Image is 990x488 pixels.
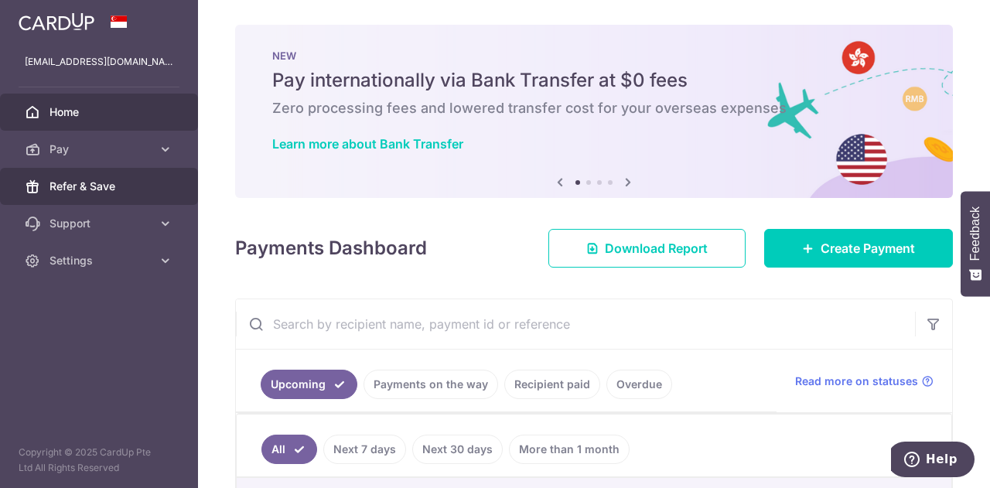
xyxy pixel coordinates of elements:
[323,435,406,464] a: Next 7 days
[795,374,918,389] span: Read more on statuses
[25,54,173,70] p: [EMAIL_ADDRESS][DOMAIN_NAME]
[504,370,600,399] a: Recipient paid
[509,435,630,464] a: More than 1 month
[364,370,498,399] a: Payments on the way
[49,216,152,231] span: Support
[605,239,708,258] span: Download Report
[891,442,975,480] iframe: Opens a widget where you can find more information
[412,435,503,464] a: Next 30 days
[821,239,915,258] span: Create Payment
[49,179,152,194] span: Refer & Save
[235,234,427,262] h4: Payments Dashboard
[272,68,916,93] h5: Pay internationally via Bank Transfer at $0 fees
[606,370,672,399] a: Overdue
[261,435,317,464] a: All
[795,374,934,389] a: Read more on statuses
[236,299,915,349] input: Search by recipient name, payment id or reference
[49,253,152,268] span: Settings
[235,25,953,198] img: Bank transfer banner
[764,229,953,268] a: Create Payment
[272,49,916,62] p: NEW
[272,99,916,118] h6: Zero processing fees and lowered transfer cost for your overseas expenses
[261,370,357,399] a: Upcoming
[19,12,94,31] img: CardUp
[49,142,152,157] span: Pay
[968,206,982,261] span: Feedback
[272,136,463,152] a: Learn more about Bank Transfer
[961,191,990,296] button: Feedback - Show survey
[49,104,152,120] span: Home
[548,229,746,268] a: Download Report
